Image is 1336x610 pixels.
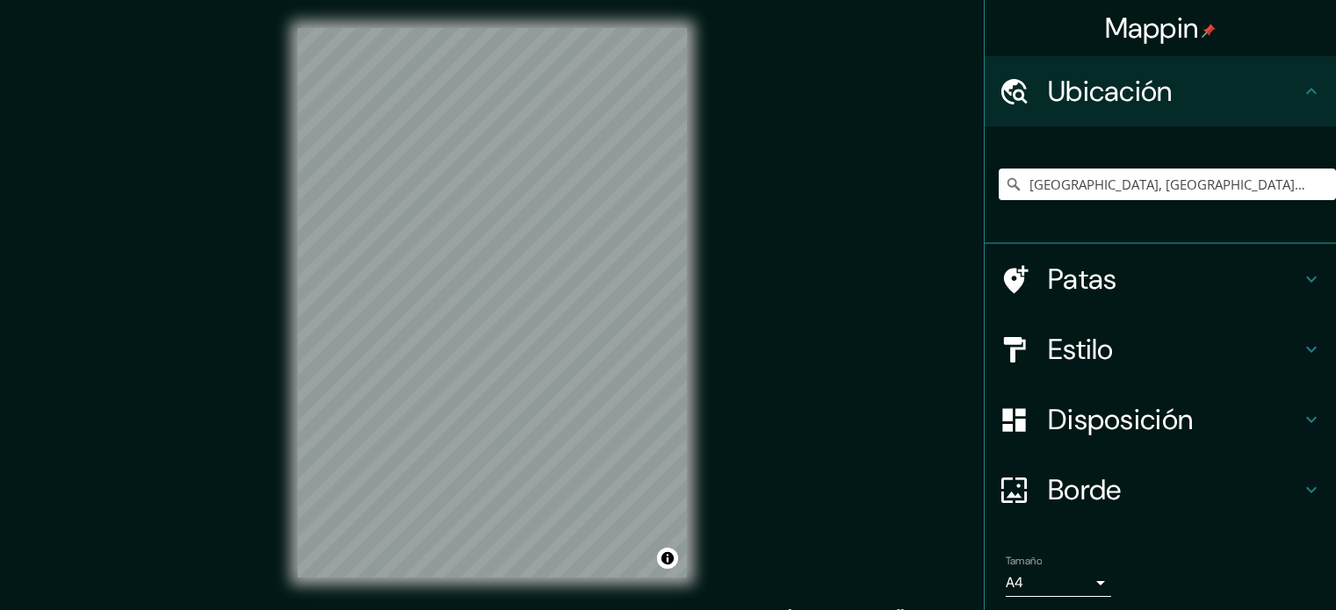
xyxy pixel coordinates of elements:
[1048,471,1122,508] font: Borde
[1180,542,1317,591] iframe: Help widget launcher
[985,384,1336,455] div: Disposición
[1006,569,1111,597] div: A4
[1105,10,1199,47] font: Mappin
[985,244,1336,314] div: Patas
[1048,331,1114,368] font: Estilo
[1006,554,1042,568] font: Tamaño
[999,169,1336,200] input: Elige tu ciudad o zona
[1048,261,1117,298] font: Patas
[985,455,1336,525] div: Borde
[985,314,1336,384] div: Estilo
[298,28,687,578] canvas: Mapa
[657,548,678,569] button: Activar o desactivar atribución
[985,56,1336,126] div: Ubicación
[1006,573,1023,592] font: A4
[1202,24,1216,38] img: pin-icon.png
[1048,401,1193,438] font: Disposición
[1048,73,1173,110] font: Ubicación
